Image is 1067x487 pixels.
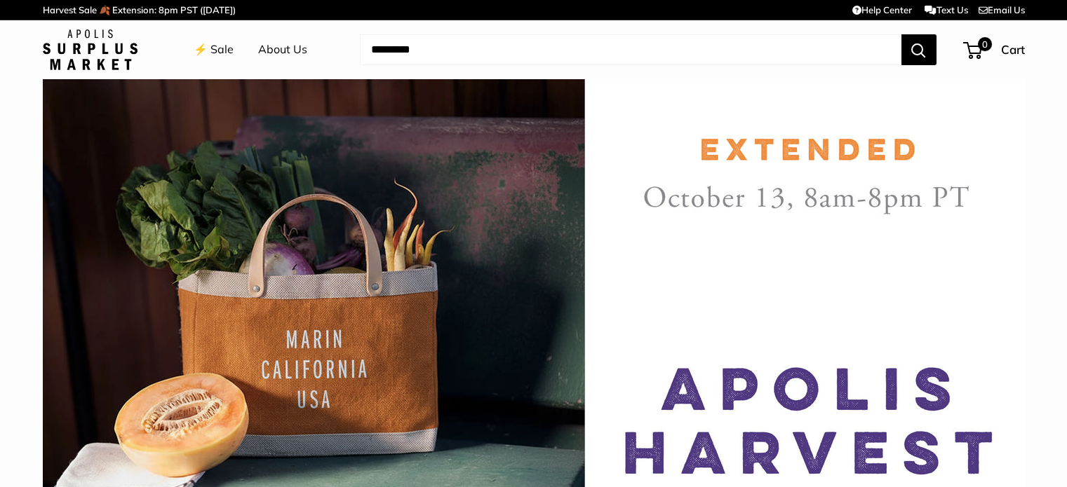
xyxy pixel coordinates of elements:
a: About Us [258,39,307,60]
button: Search [901,34,937,65]
a: 0 Cart [965,39,1025,61]
img: Apolis: Surplus Market [43,29,137,70]
a: ⚡️ Sale [194,39,234,60]
a: Email Us [979,4,1025,15]
span: Cart [1001,42,1025,57]
a: Help Center [852,4,912,15]
a: Text Us [925,4,967,15]
input: Search... [360,34,901,65]
span: 0 [977,37,991,51]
